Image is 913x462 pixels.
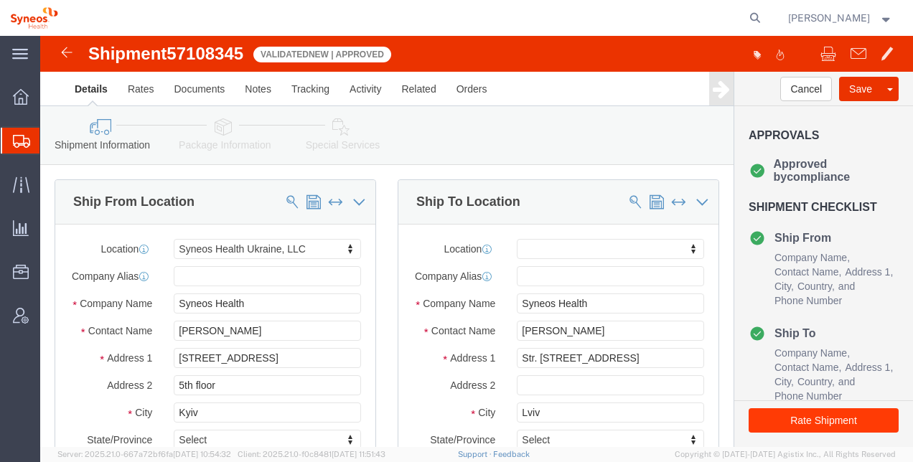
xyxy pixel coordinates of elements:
[57,450,231,458] span: Server: 2025.21.0-667a72bf6fa
[675,448,896,461] span: Copyright © [DATE]-[DATE] Agistix Inc., All Rights Reserved
[40,36,913,447] iframe: FS Legacy Container
[332,450,385,458] span: [DATE] 11:51:43
[458,450,494,458] a: Support
[173,450,231,458] span: [DATE] 10:54:32
[238,450,385,458] span: Client: 2025.21.0-f0c8481
[493,450,530,458] a: Feedback
[788,10,870,26] span: Oksana Tsankova
[787,9,894,27] button: [PERSON_NAME]
[10,7,58,29] img: logo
